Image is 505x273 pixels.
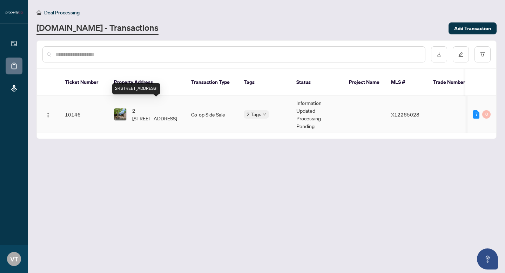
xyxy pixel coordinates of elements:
span: 2-[STREET_ADDRESS] [132,107,180,122]
td: Co-op Side Sale [186,96,238,133]
td: - [427,96,477,133]
th: Transaction Type [186,69,238,96]
th: Tags [238,69,291,96]
button: edit [453,46,469,62]
button: Open asap [477,248,498,269]
button: Add Transaction [449,22,497,34]
img: thumbnail-img [114,108,126,120]
span: filter [480,52,485,57]
button: download [431,46,447,62]
span: down [263,113,266,116]
span: Add Transaction [454,23,491,34]
th: Project Name [343,69,385,96]
th: Trade Number [427,69,477,96]
th: MLS # [385,69,427,96]
th: Ticket Number [59,69,108,96]
th: Status [291,69,343,96]
button: Logo [42,109,54,120]
span: Deal Processing [44,9,80,16]
td: Information Updated - Processing Pending [291,96,343,133]
span: VT [10,254,18,264]
span: X12265028 [391,111,419,118]
th: Property Address [108,69,186,96]
img: Logo [45,112,51,118]
div: 7 [473,110,479,119]
span: home [36,10,41,15]
div: 0 [482,110,491,119]
button: filter [474,46,491,62]
span: edit [458,52,463,57]
img: logo [6,11,22,15]
span: download [437,52,442,57]
td: - [343,96,385,133]
td: 10146 [59,96,108,133]
a: [DOMAIN_NAME] - Transactions [36,22,159,35]
div: 2-[STREET_ADDRESS] [112,83,160,94]
span: 2 Tags [247,110,261,118]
